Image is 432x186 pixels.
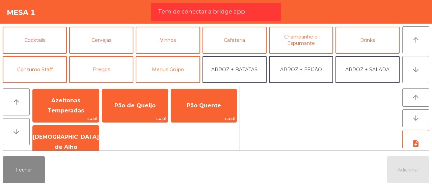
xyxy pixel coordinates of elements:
[69,27,133,54] button: Cervejas
[7,7,35,18] h4: Mesa 1
[412,65,420,74] i: arrow_downward
[3,118,30,145] button: arrow_downward
[3,156,45,183] button: Fechar
[136,56,200,83] button: Menus Grupo
[269,56,333,83] button: ARROZ + FEIJÃO
[412,114,420,122] i: arrow_downward
[412,139,420,148] i: note_add
[269,27,333,54] button: Champanhe e Espumante
[102,116,168,122] span: 1.45€
[3,56,67,83] button: Consumo Staff
[335,56,400,83] button: ARROZ + SALADA
[402,88,429,107] button: arrow_upward
[335,27,400,54] button: Drinks
[402,56,429,83] button: arrow_downward
[12,98,20,106] i: arrow_upward
[202,56,267,83] button: ARROZ + BATATAS
[3,27,67,54] button: Cocktails
[402,130,429,157] button: note_add
[12,128,20,136] i: arrow_downward
[33,134,99,150] span: [DEMOGRAPHIC_DATA] de Alho
[412,94,420,102] i: arrow_upward
[136,27,200,54] button: Vinhos
[402,109,429,128] button: arrow_downward
[402,26,429,53] button: arrow_upward
[171,116,237,122] span: 1.35€
[48,97,84,114] span: Azeitonas Temperadas
[158,7,245,16] span: Tem de conectar a bridge app
[202,27,267,54] button: Cafeteria
[69,56,133,83] button: Pregos
[187,102,221,109] span: Pão Quente
[412,36,420,44] i: arrow_upward
[33,116,99,122] span: 1.45€
[3,88,30,115] button: arrow_upward
[114,102,156,109] span: Pão de Queijo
